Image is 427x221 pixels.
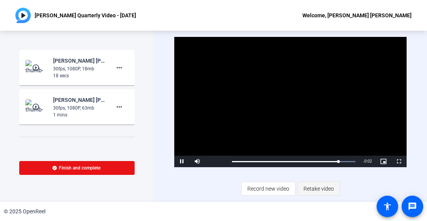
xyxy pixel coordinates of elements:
mat-icon: more_horiz [115,102,124,111]
span: Record new video [247,181,289,196]
button: Record new video [241,182,295,196]
button: Picture-in-Picture [376,156,391,167]
div: 18 secs [53,72,105,79]
span: Retake video [304,181,334,196]
span: - [363,159,364,163]
div: [PERSON_NAME] [PERSON_NAME]-[PERSON_NAME] Quarterly Video - [DATE]-[PERSON_NAME] Quarterly Video ... [53,56,105,65]
mat-icon: message [408,202,417,211]
div: Video Player [174,37,407,167]
button: Mute [190,156,205,167]
button: Finish and complete [19,161,135,175]
img: thumb-nail [25,99,48,115]
div: Progress Bar [232,161,355,162]
div: [PERSON_NAME] [PERSON_NAME]-[PERSON_NAME] Quarterly Video - [DATE]-[PERSON_NAME] Quarterly Video ... [53,95,105,105]
img: OpenReel logo [15,8,31,23]
mat-icon: accessibility [383,202,392,211]
div: Welcome, [PERSON_NAME] [PERSON_NAME] [302,11,412,20]
div: 1 mins [53,111,105,118]
button: Pause [174,156,190,167]
p: [PERSON_NAME] Quarterly Video - [DATE] [35,11,136,20]
div: 30fps, 1080P, 18mb [53,65,105,72]
span: Finish and complete [59,165,100,171]
mat-icon: play_circle_outline [32,64,41,71]
div: Tips: [19,146,135,155]
mat-icon: play_circle_outline [32,103,41,111]
div: © 2025 OpenReel [4,208,45,216]
mat-icon: more_horiz [115,63,124,72]
img: thumb-nail [25,60,48,75]
button: Fullscreen [391,156,407,167]
div: 30fps, 1080P, 63mb [53,105,105,111]
span: 0:02 [364,159,372,163]
button: Retake video [297,182,340,196]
